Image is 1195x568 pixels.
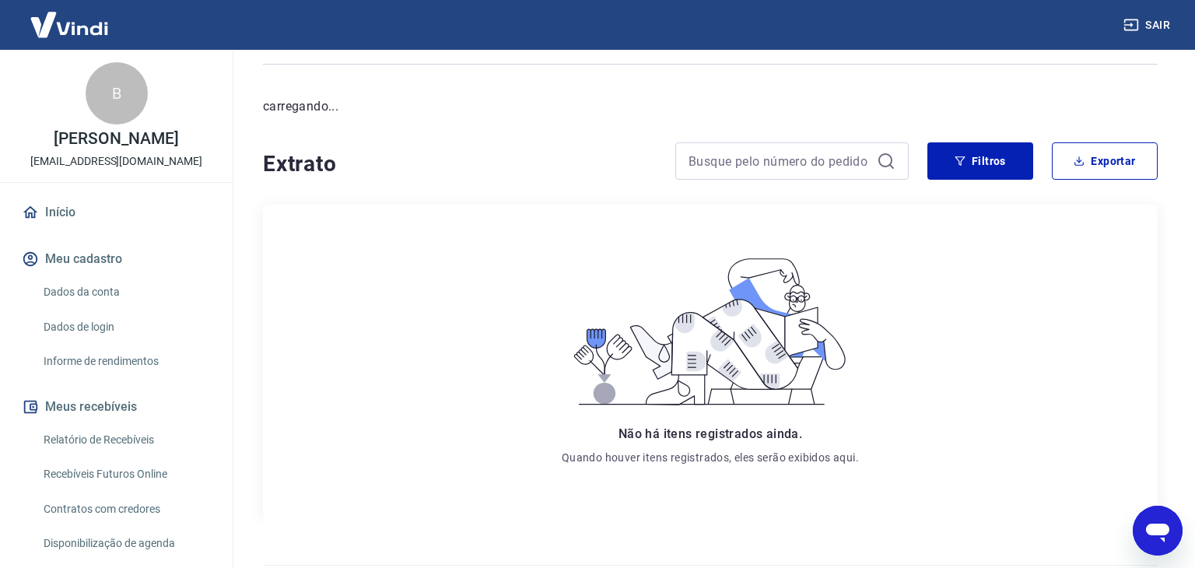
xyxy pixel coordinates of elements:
a: Dados de login [37,311,214,343]
a: Informe de rendimentos [37,345,214,377]
img: Vindi [19,1,120,48]
span: Não há itens registrados ainda. [619,426,802,441]
button: Sair [1120,11,1176,40]
h4: Extrato [263,149,657,180]
button: Meu cadastro [19,242,214,276]
button: Filtros [927,142,1033,180]
p: [EMAIL_ADDRESS][DOMAIN_NAME] [30,153,202,170]
p: carregando... [263,97,1158,116]
div: B [86,62,148,124]
iframe: Botão para abrir a janela de mensagens [1133,506,1183,556]
a: Recebíveis Futuros Online [37,458,214,490]
a: Dados da conta [37,276,214,308]
p: [PERSON_NAME] [54,131,178,147]
a: Disponibilização de agenda [37,528,214,559]
button: Meus recebíveis [19,390,214,424]
p: Quando houver itens registrados, eles serão exibidos aqui. [562,450,859,465]
button: Exportar [1052,142,1158,180]
a: Contratos com credores [37,493,214,525]
a: Relatório de Recebíveis [37,424,214,456]
a: Início [19,195,214,230]
input: Busque pelo número do pedido [689,149,871,173]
